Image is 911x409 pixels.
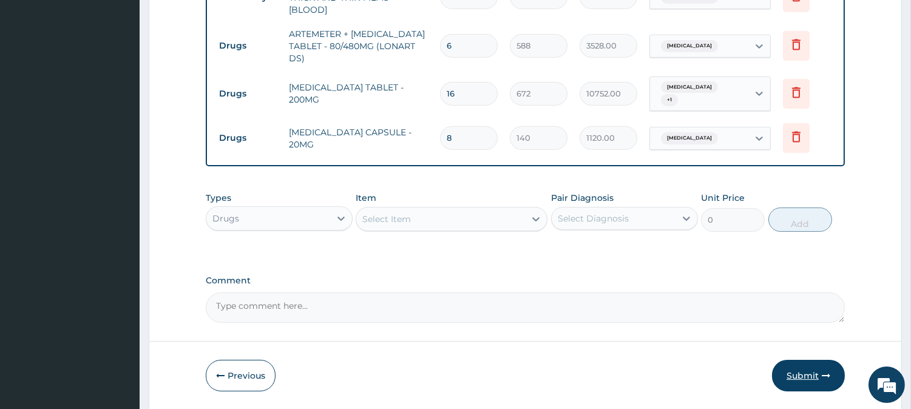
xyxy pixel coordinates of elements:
td: Drugs [213,127,283,149]
span: [MEDICAL_DATA] [661,40,718,52]
img: d_794563401_company_1708531726252_794563401 [22,61,49,91]
label: Pair Diagnosis [551,192,614,204]
td: ARTEMETER + [MEDICAL_DATA] TABLET - 80/480MG (LONART DS) [283,22,434,70]
textarea: Type your message and hit 'Enter' [6,277,231,319]
button: Previous [206,360,276,391]
span: We're online! [70,126,168,248]
label: Types [206,193,231,203]
div: Select Diagnosis [558,212,629,225]
div: Minimize live chat window [199,6,228,35]
span: + 1 [661,94,678,106]
label: Item [356,192,376,204]
label: Unit Price [701,192,745,204]
td: Drugs [213,83,283,105]
button: Submit [772,360,845,391]
div: Select Item [362,213,411,225]
td: Drugs [213,35,283,57]
div: Chat with us now [63,68,204,84]
label: Comment [206,275,845,286]
div: Drugs [212,212,239,225]
span: [MEDICAL_DATA] [661,132,718,144]
td: [MEDICAL_DATA] CAPSULE - 20MG [283,120,434,157]
span: [MEDICAL_DATA] [661,81,718,93]
button: Add [768,208,832,232]
td: [MEDICAL_DATA] TABLET - 200MG [283,75,434,112]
